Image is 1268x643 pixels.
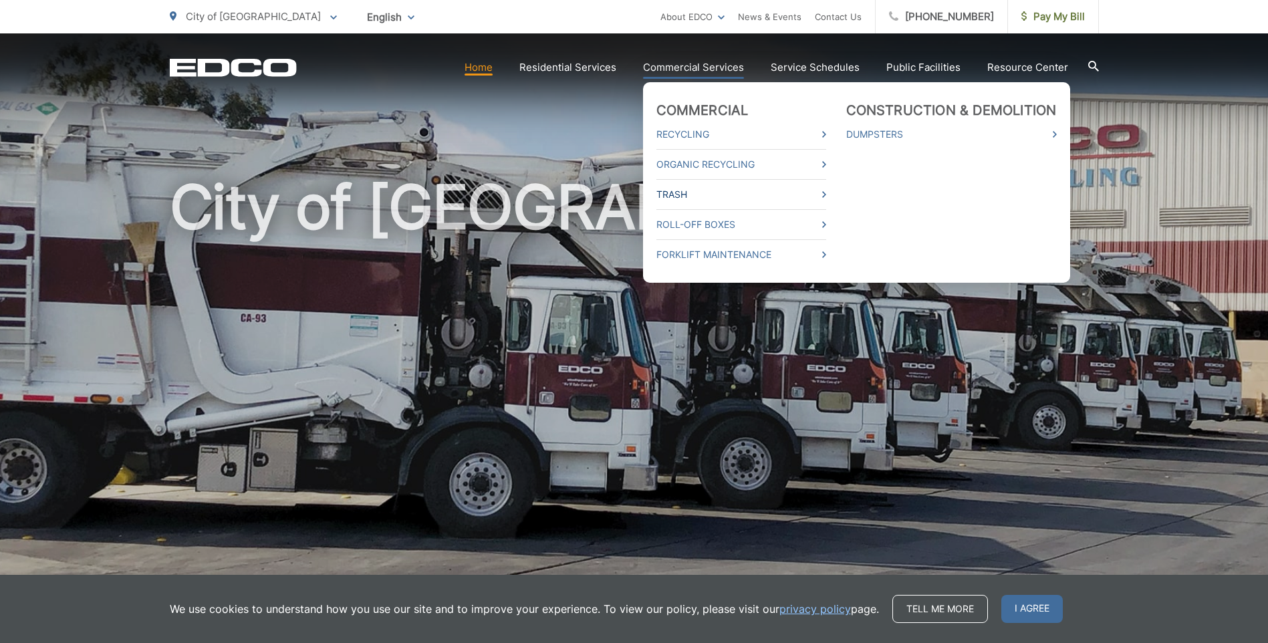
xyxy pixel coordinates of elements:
[170,174,1099,597] h1: City of [GEOGRAPHIC_DATA]
[357,5,424,29] span: English
[656,126,826,142] a: Recycling
[656,247,826,263] a: Forklift Maintenance
[1021,9,1085,25] span: Pay My Bill
[656,102,749,118] a: Commercial
[987,59,1068,76] a: Resource Center
[656,186,826,203] a: Trash
[892,595,988,623] a: Tell me more
[815,9,862,25] a: Contact Us
[643,59,744,76] a: Commercial Services
[656,217,826,233] a: Roll-Off Boxes
[170,601,879,617] p: We use cookies to understand how you use our site and to improve your experience. To view our pol...
[738,9,801,25] a: News & Events
[170,58,297,77] a: EDCD logo. Return to the homepage.
[771,59,860,76] a: Service Schedules
[660,9,725,25] a: About EDCO
[465,59,493,76] a: Home
[886,59,961,76] a: Public Facilities
[779,601,851,617] a: privacy policy
[519,59,616,76] a: Residential Services
[1001,595,1063,623] span: I agree
[656,156,826,172] a: Organic Recycling
[846,126,1057,142] a: Dumpsters
[846,102,1057,118] a: Construction & Demolition
[186,10,321,23] span: City of [GEOGRAPHIC_DATA]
